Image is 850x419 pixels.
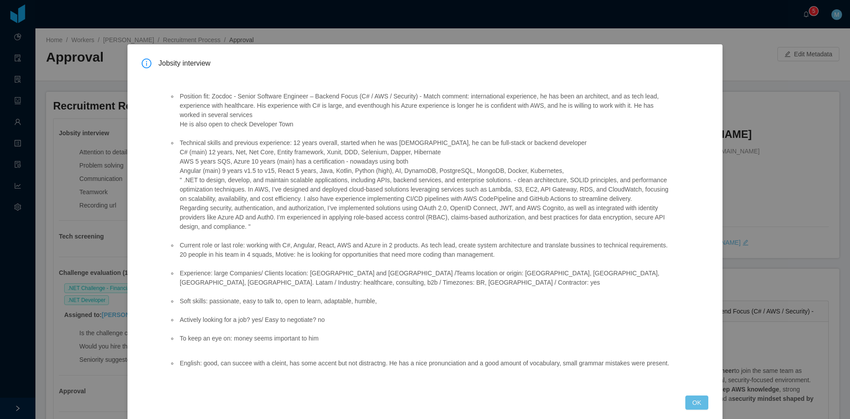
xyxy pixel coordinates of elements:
[158,59,708,68] span: Jobsity interview
[178,334,675,343] li: To keep an eye on: money seems important to him
[178,297,675,306] li: Soft skills: passionate, easy to talk to, open to learn, adaptable, humble,
[685,396,708,410] button: OK
[178,359,675,368] li: English: good, can succee with a cleint, has some accent but not distractng. He has a nice pronun...
[178,241,675,259] li: Current role or last role: working with C#, Angular, React, AWS and Azure in 2 products. As tech ...
[178,315,675,325] li: Actively looking for a job? yes/ Easy to negotiate? no
[178,92,675,129] li: Position fit: Zocdoc - Senior Software Engineer – Backend Focus (C# / AWS / Security) - Match com...
[142,59,151,68] i: icon: info-circle
[178,269,675,287] li: Experience: large Companies/ Clients location: [GEOGRAPHIC_DATA] and [GEOGRAPHIC_DATA] /Teams loc...
[178,138,675,231] li: Technical skills and previous experience: 12 years overall, started when he was [DEMOGRAPHIC_DATA...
